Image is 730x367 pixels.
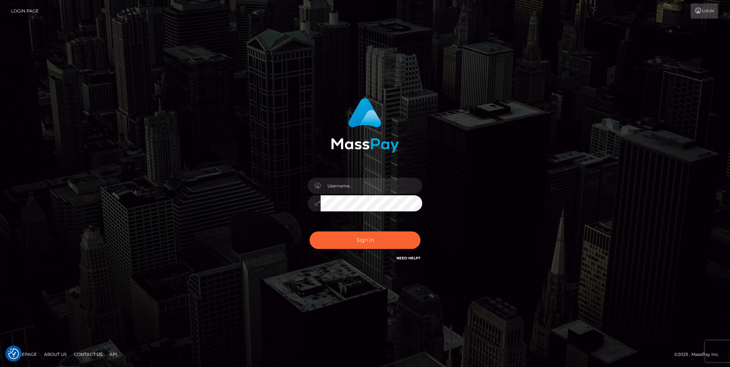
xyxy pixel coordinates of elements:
[396,256,420,260] a: Need Help?
[11,4,39,19] a: Login Page
[107,349,120,360] a: API
[321,178,422,194] input: Username...
[8,348,19,359] img: Revisit consent button
[331,98,399,153] img: MassPay Login
[310,231,420,249] button: Sign in
[8,349,40,360] a: Homepage
[674,351,725,358] div: © 2025 , MassPay Inc.
[691,4,718,19] a: Login
[71,349,105,360] a: Contact Us
[8,348,19,359] button: Consent Preferences
[41,349,69,360] a: About Us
